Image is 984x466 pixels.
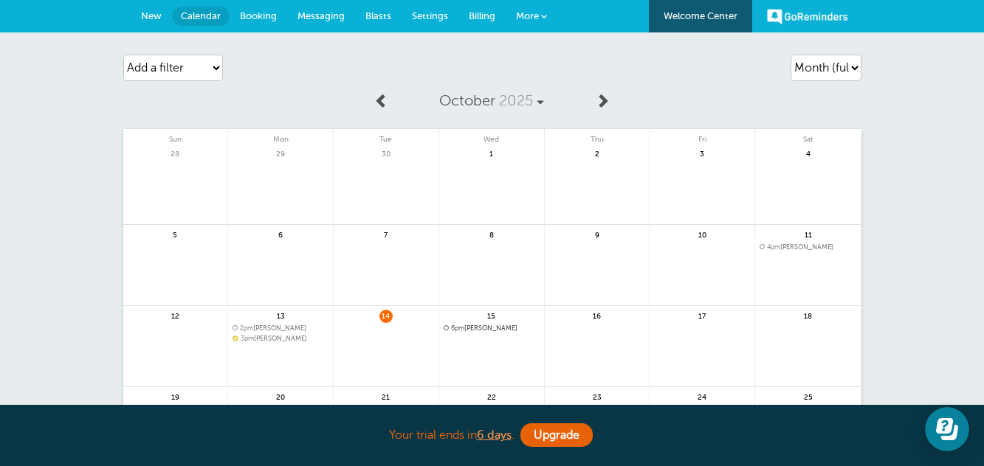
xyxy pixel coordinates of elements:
span: Blasts [365,10,391,21]
a: Calendar [172,7,230,26]
span: 10 [695,229,709,240]
span: 21 [379,391,393,402]
span: 6pm [451,324,464,332]
span: 22 [485,391,498,402]
span: 20 [274,391,287,402]
span: October [439,92,495,109]
span: 4pm [767,243,780,251]
span: 3pm [241,335,254,342]
span: Sat [755,129,861,144]
span: 6 [274,229,287,240]
span: AFSOUN ASGHARZADEH [444,324,540,333]
span: Tue [334,129,438,144]
span: 15 [485,310,498,321]
span: 13 [274,310,287,321]
span: 5 [168,229,182,240]
span: Calendar [181,10,221,21]
a: Upgrade [520,423,593,447]
span: Wed [439,129,544,144]
a: October 2025 [396,85,587,117]
span: Sun [123,129,228,144]
a: 3pm[PERSON_NAME] [233,335,328,343]
a: 6pm[PERSON_NAME] [444,324,540,333]
a: 2pm[PERSON_NAME] [233,324,328,333]
span: Billing [469,10,495,21]
span: 2pm [240,324,253,332]
span: 29 [274,147,287,159]
span: New [141,10,162,21]
span: 1 [485,147,498,159]
a: 4pm[PERSON_NAME] [760,243,856,251]
span: 2025 [499,92,533,109]
span: 28 [168,147,182,159]
span: 24 [695,391,709,402]
span: 16 [591,310,604,321]
span: 19 [168,391,182,402]
span: 7 [379,229,393,240]
span: Settings [412,10,448,21]
span: Booking [240,10,277,21]
span: 14 [379,310,393,321]
span: Confirmed. Changing the appointment date will unconfirm the appointment. [233,335,237,341]
span: 11 [802,229,815,240]
span: Mon [228,129,333,144]
span: 23 [591,391,604,402]
span: 25 [802,391,815,402]
span: Thu [545,129,650,144]
span: 2 [591,147,604,159]
span: 17 [695,310,709,321]
span: 12 [168,310,182,321]
span: 9 [591,229,604,240]
span: 4 [802,147,815,159]
span: 8 [485,229,498,240]
a: 6 days [477,428,512,442]
span: Fri [650,129,754,144]
span: emmanuel brandeis [760,243,856,251]
span: 18 [802,310,815,321]
div: Your trial ends in . [123,420,861,451]
span: More [516,10,539,21]
span: 3 [695,147,709,159]
span: CHARLINE BLAKE [233,324,328,333]
span: 30 [379,147,393,159]
iframe: Resource center [925,407,969,451]
span: MARIA D HOLLANDA [233,335,328,343]
span: Messaging [297,10,345,21]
